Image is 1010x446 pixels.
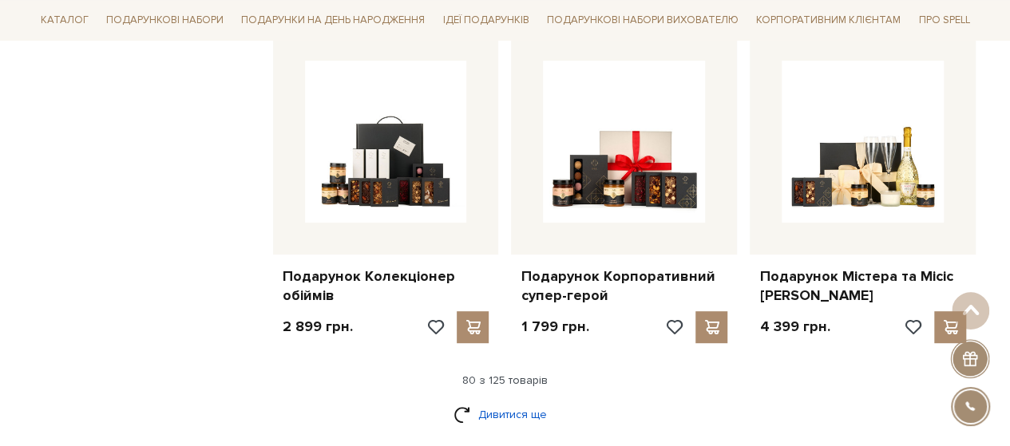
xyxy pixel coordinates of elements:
[283,318,353,336] p: 2 899 грн.
[750,6,907,34] a: Корпоративним клієнтам
[541,6,745,34] a: Подарункові набори вихователю
[34,8,95,33] a: Каталог
[454,401,557,428] a: Дивитися ще
[521,318,588,336] p: 1 799 грн.
[436,8,535,33] a: Ідеї подарунків
[28,373,983,388] div: 80 з 125 товарів
[521,267,727,305] a: Подарунок Корпоративний супер-герой
[759,267,966,305] a: Подарунок Містера та Місіс [PERSON_NAME]
[283,267,489,305] a: Подарунок Колекціонер обіймів
[912,8,976,33] a: Про Spell
[235,8,431,33] a: Подарунки на День народження
[759,318,830,336] p: 4 399 грн.
[100,8,230,33] a: Подарункові набори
